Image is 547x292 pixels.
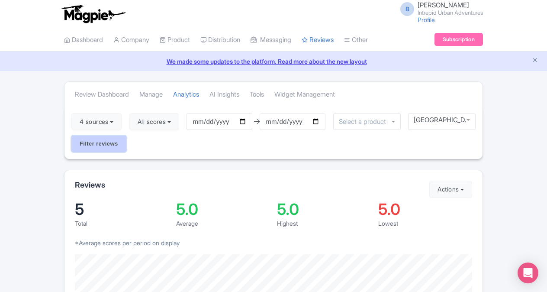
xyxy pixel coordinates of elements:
[414,116,470,124] div: [GEOGRAPHIC_DATA]
[173,83,199,107] a: Analytics
[378,201,473,217] div: 5.0
[532,56,538,66] button: Close announcement
[160,28,190,52] a: Product
[176,201,270,217] div: 5.0
[75,219,169,228] div: Total
[60,4,127,23] img: logo-ab69f6fb50320c5b225c76a69d11143b.png
[277,219,371,228] div: Highest
[200,28,240,52] a: Distribution
[5,57,542,66] a: We made some updates to the platform. Read more about the new layout
[113,28,149,52] a: Company
[518,263,538,283] div: Open Intercom Messenger
[139,83,163,107] a: Manage
[250,83,264,107] a: Tools
[418,16,435,23] a: Profile
[277,201,371,217] div: 5.0
[418,10,483,16] small: Intrepid Urban Adventures
[209,83,239,107] a: AI Insights
[302,28,334,52] a: Reviews
[434,33,483,46] a: Subscription
[274,83,335,107] a: Widget Management
[75,181,105,189] h2: Reviews
[395,2,483,16] a: B [PERSON_NAME] Intrepid Urban Adventures
[129,113,179,130] button: All scores
[429,181,472,198] button: Actions
[75,83,129,107] a: Review Dashboard
[64,28,103,52] a: Dashboard
[344,28,368,52] a: Other
[176,219,270,228] div: Average
[400,2,414,16] span: B
[378,219,473,228] div: Lowest
[71,136,126,152] input: Filter reviews
[75,238,472,247] p: *Average scores per period on display
[418,1,469,9] span: [PERSON_NAME]
[71,113,122,130] button: 4 sources
[251,28,291,52] a: Messaging
[75,201,169,217] div: 5
[339,118,391,126] input: Select a product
